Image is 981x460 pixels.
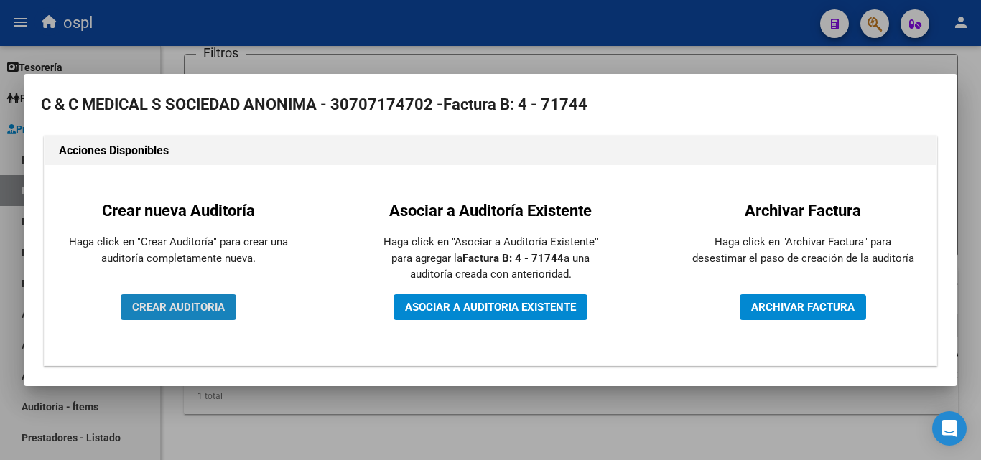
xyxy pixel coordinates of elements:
[121,294,236,320] button: CREAR AUDITORIA
[59,142,922,159] h1: Acciones Disponibles
[751,301,855,314] span: ARCHIVAR FACTURA
[740,294,866,320] button: ARCHIVAR FACTURA
[462,252,564,265] strong: Factura B: 4 - 71744
[692,199,914,222] h2: Archivar Factura
[67,234,289,266] p: Haga click en "Crear Auditoría" para crear una auditoría completamente nueva.
[394,294,587,320] button: ASOCIAR A AUDITORIA EXISTENTE
[379,234,602,283] p: Haga click en "Asociar a Auditoría Existente" para agregar la a una auditoría creada con anterior...
[41,91,940,118] h2: C & C MEDICAL S SOCIEDAD ANONIMA - 30707174702 -
[132,301,225,314] span: CREAR AUDITORIA
[67,199,289,222] h2: Crear nueva Auditoría
[932,411,967,446] div: Open Intercom Messenger
[692,234,914,266] p: Haga click en "Archivar Factura" para desestimar el paso de creación de la auditoría
[379,199,602,222] h2: Asociar a Auditoría Existente
[405,301,576,314] span: ASOCIAR A AUDITORIA EXISTENTE
[443,95,587,113] strong: Factura B: 4 - 71744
